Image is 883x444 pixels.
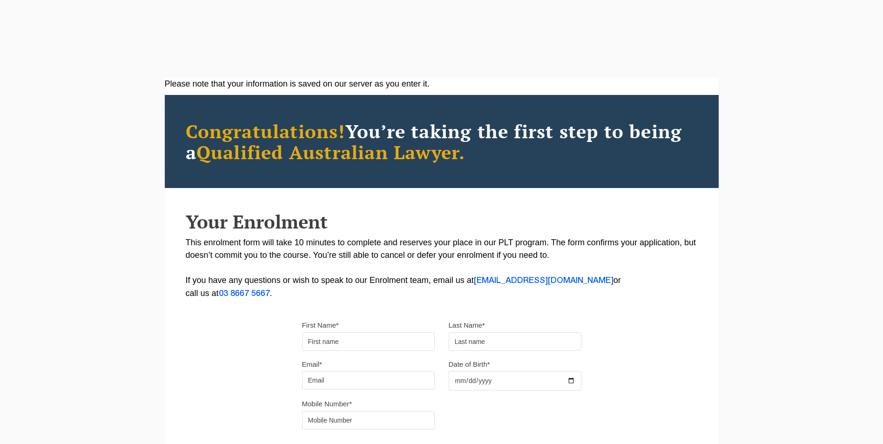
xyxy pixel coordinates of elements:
label: Email* [302,360,322,369]
span: Congratulations! [186,119,345,143]
input: Last name [449,332,581,351]
label: Last Name* [449,321,485,330]
h2: Your Enrolment [186,211,698,232]
input: Email [302,371,435,390]
div: Please note that your information is saved on our server as you enter it. [165,78,719,90]
label: Date of Birth* [449,360,490,369]
label: First Name* [302,321,339,330]
span: Qualified Australian Lawyer. [196,140,465,164]
h2: You’re taking the first step to being a [186,121,698,162]
p: This enrolment form will take 10 minutes to complete and reserves your place in our PLT program. ... [186,236,698,300]
a: 03 8667 5667 [219,290,270,297]
input: Mobile Number [302,411,435,430]
input: First name [302,332,435,351]
label: Mobile Number* [302,399,352,409]
a: [EMAIL_ADDRESS][DOMAIN_NAME] [474,277,613,284]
